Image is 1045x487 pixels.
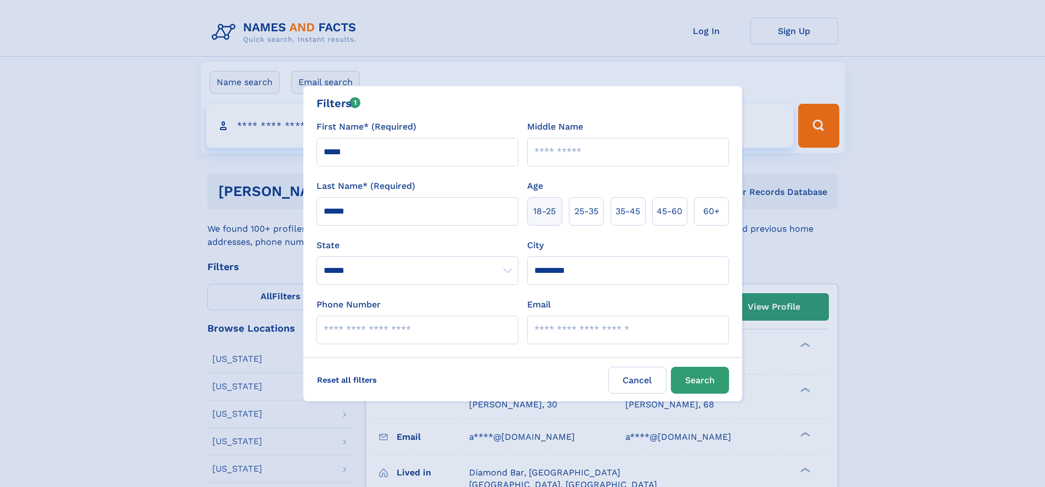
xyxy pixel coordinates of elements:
label: Cancel [608,367,666,394]
label: Email [527,298,551,311]
button: Search [671,367,729,394]
label: Middle Name [527,120,583,133]
label: State [317,239,518,252]
label: City [527,239,544,252]
label: Reset all filters [310,367,384,393]
label: Phone Number [317,298,381,311]
span: 25‑35 [574,205,598,218]
span: 60+ [703,205,720,218]
div: Filters [317,95,361,111]
span: 18‑25 [533,205,556,218]
label: Last Name* (Required) [317,180,415,193]
label: First Name* (Required) [317,120,416,133]
span: 45‑60 [657,205,682,218]
label: Age [527,180,543,193]
span: 35‑45 [615,205,640,218]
